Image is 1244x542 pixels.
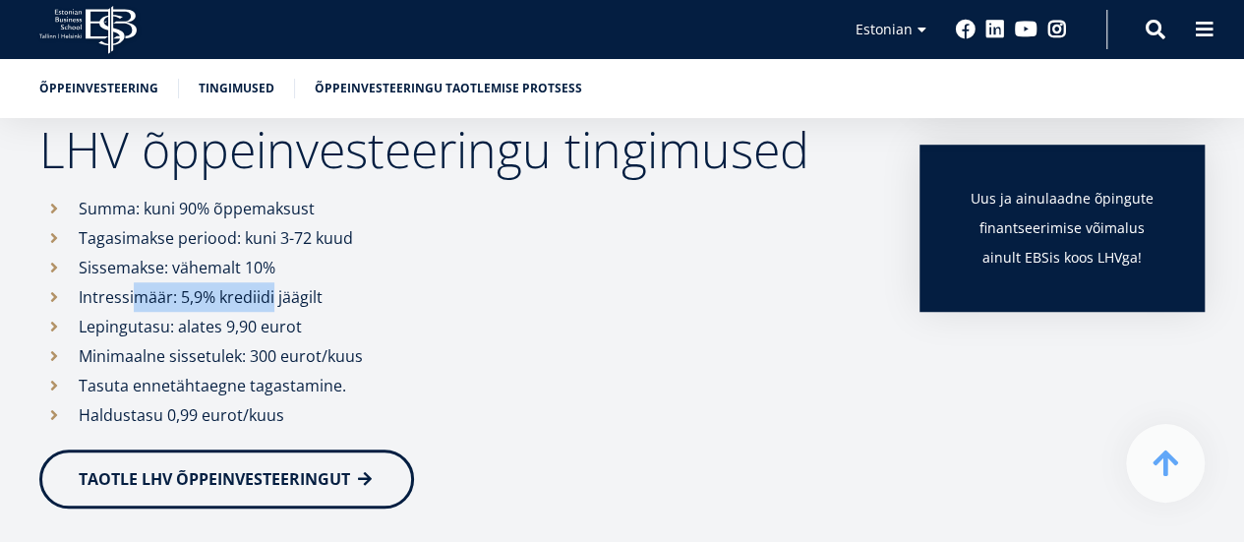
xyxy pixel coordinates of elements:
[39,371,880,400] li: Tasuta ennetähtaegne tagastamine.
[39,282,880,312] li: Intressimäär: 5,9% krediidi jäägilt
[39,253,880,282] li: Sissemakse: vähemalt 10%
[39,450,414,509] a: TAOTLE LHV ÕPPEINVESTEERINGUT
[39,223,880,253] li: Tagasimakse periood: kuni 3-72 kuud
[39,400,880,430] li: Haldustasu 0,99 eurot/kuus
[39,79,158,98] a: Õppeinvesteering
[1015,20,1037,39] a: Youtube
[39,341,880,371] li: Minimaalne sissetulek: 300 eurot/kuus
[959,184,1165,272] h3: Uus ja ainulaadne õpingute finantseerimise võimalus ainult EBSis koos LHVga!
[956,20,976,39] a: Facebook
[39,194,880,223] li: Summa: kuni 90% õppemaksust
[1047,20,1067,39] a: Instagram
[79,468,350,490] span: TAOTLE LHV ÕPPEINVESTEERINGUT
[39,125,880,174] h2: LHV õppeinvesteeringu tingimused
[199,79,274,98] a: Tingimused
[39,312,880,341] li: Lepingutasu: alates 9,90 eurot
[985,20,1005,39] a: Linkedin
[315,79,582,98] a: Õppeinvesteeringu taotlemise protsess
